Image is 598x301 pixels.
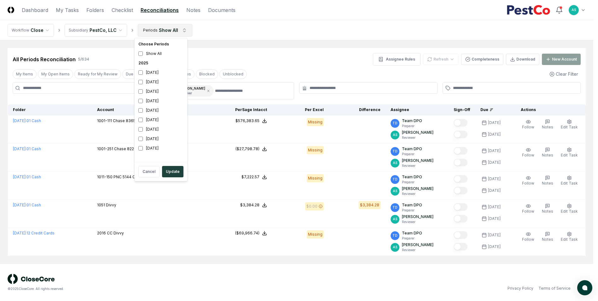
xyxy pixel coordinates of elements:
div: [DATE] [136,77,186,87]
button: Cancel [138,166,160,177]
div: [DATE] [136,125,186,134]
div: [DATE] [136,96,186,106]
div: [DATE] [136,68,186,77]
button: Update [162,166,183,177]
div: Show All [136,49,186,58]
div: [DATE] [136,106,186,115]
div: Choose Periods [136,39,186,49]
div: [DATE] [136,87,186,96]
div: [DATE] [136,115,186,125]
div: 2025 [136,58,186,68]
div: [DATE] [136,144,186,153]
div: [DATE] [136,134,186,144]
